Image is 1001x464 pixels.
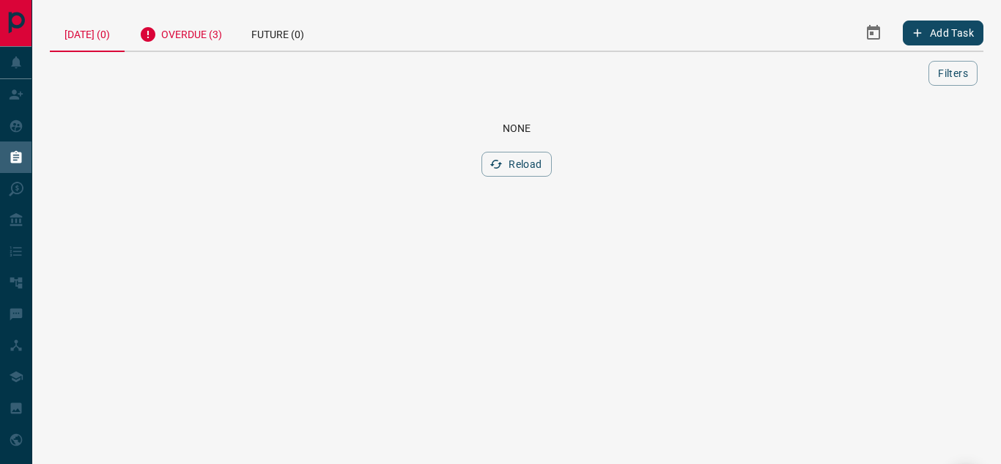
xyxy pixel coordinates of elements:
button: Add Task [903,21,983,45]
div: Future (0) [237,15,319,51]
button: Select Date Range [856,15,891,51]
div: [DATE] (0) [50,15,125,52]
button: Filters [928,61,978,86]
div: None [67,122,966,134]
div: Overdue (3) [125,15,237,51]
button: Reload [481,152,551,177]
